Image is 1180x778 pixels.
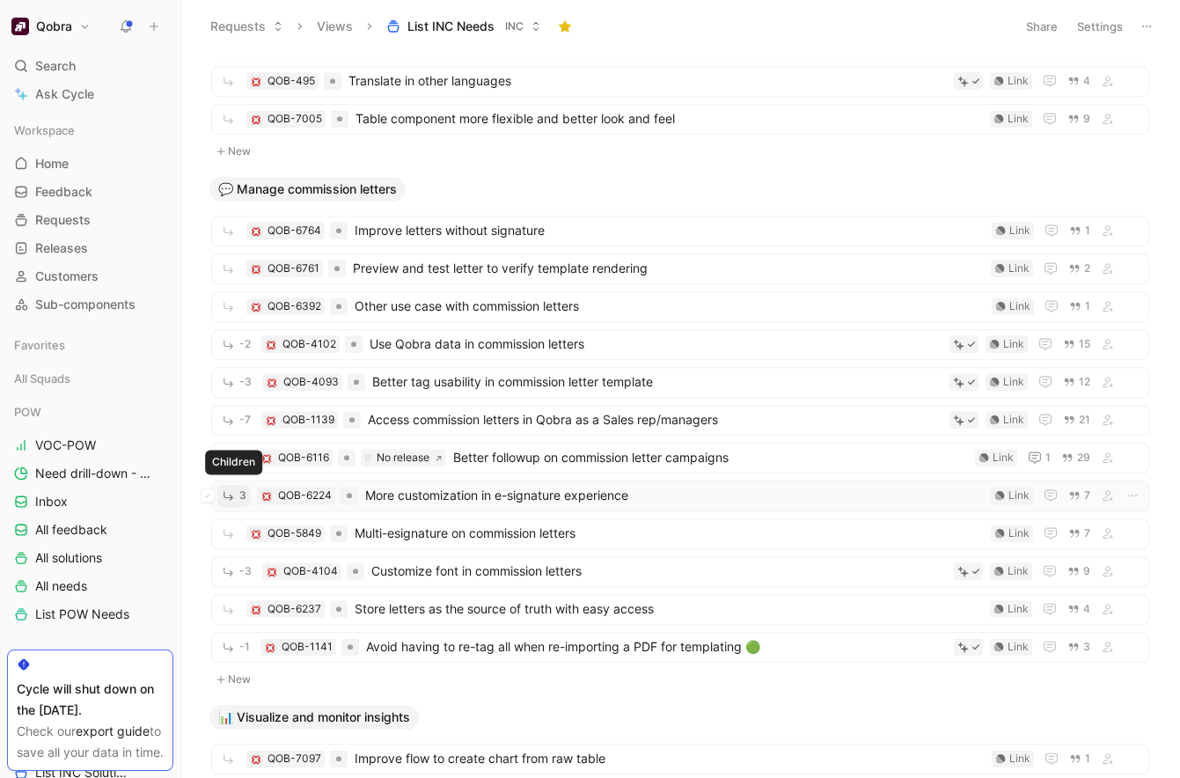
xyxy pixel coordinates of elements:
[1024,447,1054,468] button: 1
[14,646,35,664] span: INC
[211,253,1149,284] a: 💢QOB-6761Preview and test letter to verify template renderingLink2
[250,224,262,237] button: 💢
[209,669,1151,690] button: New
[267,567,277,577] img: 💢
[1008,638,1029,656] div: Link
[355,523,984,544] span: Multi-esignature on commission letters
[260,489,273,502] div: 💢
[1058,448,1094,467] button: 29
[1008,600,1029,618] div: Link
[355,220,985,241] span: Improve letters without signature
[372,371,942,393] span: Better tag usability in commission letter template
[993,449,1014,466] div: Link
[7,117,173,143] div: Workspace
[217,409,254,431] button: -7
[35,577,87,595] span: All needs
[250,752,262,765] button: 💢
[7,81,173,107] a: Ask Cycle
[355,748,985,769] span: Improve flow to create chart from raw table
[76,723,150,738] a: export guide
[407,18,495,35] span: List INC Needs
[35,183,92,201] span: Feedback
[368,409,942,430] span: Access commission letters in Qobra as a Sales rep/managers
[7,460,173,487] a: Need drill-down - POW
[1003,373,1024,391] div: Link
[250,262,262,275] button: 💢
[266,376,278,388] div: 💢
[211,443,1149,473] a: 6💢QOB-6116No releaseBetter followup on commission letter campaignsLink129
[239,415,251,425] span: -7
[211,744,1149,774] a: 💢QOB-7097Improve flow to create chart from raw tableLink1
[1065,486,1094,505] button: 7
[283,562,338,580] div: QOB-4104
[217,371,255,393] button: -3
[266,415,276,426] img: 💢
[505,18,524,35] span: INC
[1083,76,1090,86] span: 4
[453,447,968,468] span: Better followup on commission letter campaigns
[239,377,252,387] span: -3
[250,75,262,87] button: 💢
[1064,637,1094,657] button: 3
[371,561,947,582] span: Customize font in commission letters
[1064,599,1094,619] button: 4
[282,411,334,429] div: QOB-1139
[1009,297,1030,315] div: Link
[211,66,1149,97] a: 💢QOB-495Translate in other languagesLink4
[268,600,321,618] div: QOB-6237
[1008,110,1029,128] div: Link
[1066,297,1094,316] button: 1
[14,403,41,421] span: POW
[251,264,261,275] img: 💢
[1008,525,1030,542] div: Link
[211,632,1149,663] a: -1💢QOB-1141Avoid having to re-tag all when re-importing a PDF for templating 🟢Link3
[1064,109,1094,128] button: 9
[251,529,261,539] img: 💢
[250,603,262,615] button: 💢
[35,521,107,539] span: All feedback
[268,525,321,542] div: QOB-5849
[211,216,1149,246] a: 💢QOB-6764Improve letters without signatureLink1
[1008,562,1029,580] div: Link
[35,606,129,623] span: List POW Needs
[7,14,95,39] button: QobraQobra
[265,338,277,350] div: 💢
[261,491,272,502] img: 💢
[209,705,419,730] button: 📊 Visualize and monitor insights
[35,55,76,77] span: Search
[353,258,984,279] span: Preview and test letter to verify template rendering
[260,451,273,464] button: 💢
[266,565,278,577] button: 💢
[35,239,88,257] span: Releases
[1008,260,1030,277] div: Link
[202,13,291,40] button: Requests
[266,340,276,350] img: 💢
[218,180,397,198] span: 💬 Manage commission letters
[217,561,255,583] button: -3
[250,300,262,312] button: 💢
[211,481,1149,511] a: 3💢QOB-6224More customization in e-signature experienceLink7
[35,155,69,172] span: Home
[7,545,173,571] a: All solutions
[7,263,173,290] a: Customers
[35,549,102,567] span: All solutions
[1009,750,1030,767] div: Link
[1084,528,1090,539] span: 7
[1059,372,1094,392] button: 12
[251,77,261,87] img: 💢
[211,104,1149,135] a: 💢QOB-7005Table component more flexible and better look and feelLink9
[251,605,261,615] img: 💢
[35,296,136,313] span: Sub-components
[250,527,262,539] div: 💢
[1079,415,1090,425] span: 21
[251,754,261,765] img: 💢
[365,485,984,506] span: More customization in e-signature experience
[7,399,173,425] div: POW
